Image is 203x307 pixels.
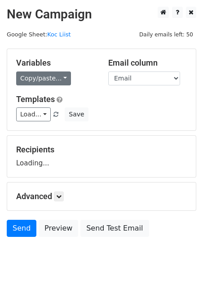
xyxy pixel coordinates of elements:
h5: Advanced [16,191,187,201]
h5: Variables [16,58,95,68]
span: Daily emails left: 50 [136,30,196,40]
a: Send [7,220,36,237]
a: Koc Liist [47,31,71,38]
button: Save [65,107,88,121]
a: Daily emails left: 50 [136,31,196,38]
small: Google Sheet: [7,31,71,38]
a: Templates [16,94,55,104]
h5: Recipients [16,145,187,155]
iframe: Chat Widget [158,264,203,307]
div: Loading... [16,145,187,168]
h5: Email column [108,58,187,68]
a: Load... [16,107,51,121]
a: Preview [39,220,78,237]
h2: New Campaign [7,7,196,22]
a: Copy/paste... [16,71,71,85]
a: Send Test Email [80,220,149,237]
